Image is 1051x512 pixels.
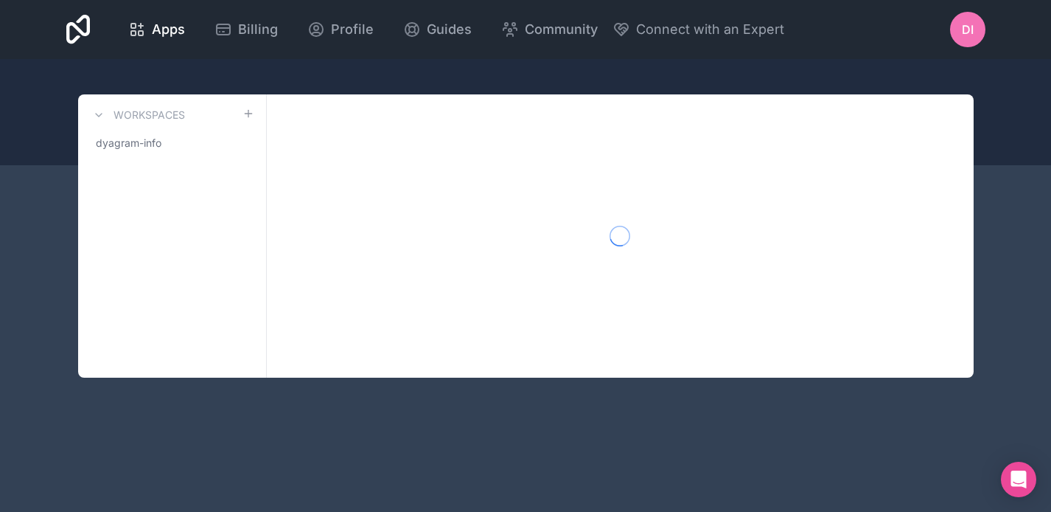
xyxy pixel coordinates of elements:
[152,19,185,40] span: Apps
[525,19,598,40] span: Community
[203,13,290,46] a: Billing
[962,21,974,38] span: DI
[427,19,472,40] span: Guides
[636,19,784,40] span: Connect with an Expert
[90,130,254,156] a: dyagram-info
[296,13,385,46] a: Profile
[90,106,185,124] a: Workspaces
[1001,462,1036,497] div: Open Intercom Messenger
[391,13,483,46] a: Guides
[331,19,374,40] span: Profile
[612,19,784,40] button: Connect with an Expert
[96,136,161,151] span: dyagram-info
[114,108,185,122] h3: Workspaces
[116,13,197,46] a: Apps
[489,13,610,46] a: Community
[238,19,278,40] span: Billing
